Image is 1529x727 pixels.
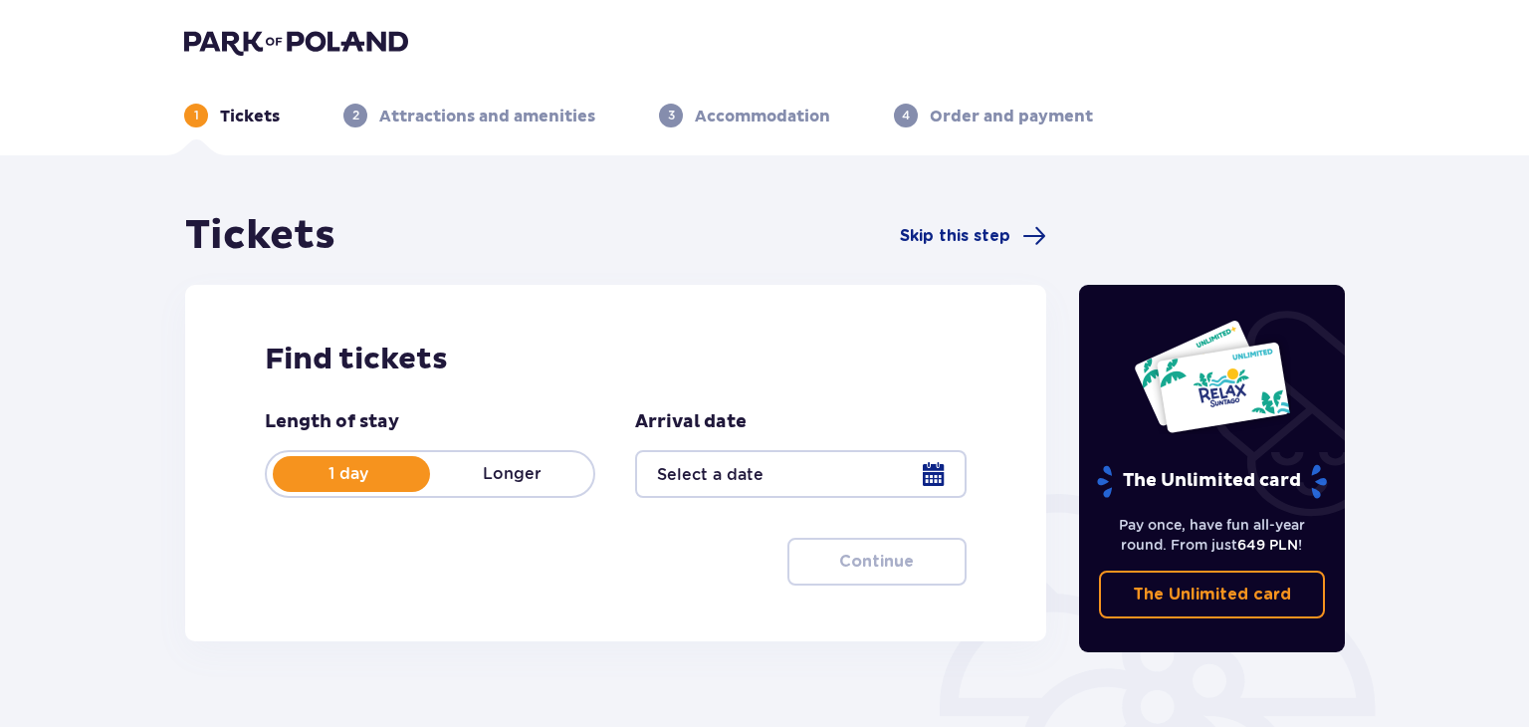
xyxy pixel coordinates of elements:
button: Continue [787,538,967,586]
p: Attractions and amenities [379,106,595,127]
p: Longer [430,463,593,485]
p: The Unlimited card [1133,584,1291,606]
div: 2Attractions and amenities [343,104,595,127]
p: Order and payment [930,106,1093,127]
span: 649 PLN [1237,537,1298,553]
div: 1Tickets [184,104,280,127]
div: 3Accommodation [659,104,830,127]
a: Skip this step [900,224,1046,248]
p: 1 [194,107,199,124]
h1: Tickets [185,211,335,261]
p: Length of stay [265,410,399,434]
a: The Unlimited card [1099,571,1326,618]
p: 4 [902,107,910,124]
p: 2 [352,107,359,124]
p: 3 [668,107,675,124]
p: Accommodation [695,106,830,127]
span: Skip this step [900,225,1010,247]
p: 1 day [267,463,430,485]
div: 4Order and payment [894,104,1093,127]
img: Two entry cards to Suntago with the word 'UNLIMITED RELAX', featuring a white background with tro... [1133,319,1291,434]
h2: Find tickets [265,341,967,378]
p: Pay once, have fun all-year round. From just ! [1099,515,1326,555]
p: Continue [839,551,914,573]
p: The Unlimited card [1095,464,1329,499]
img: Park of Poland logo [184,28,408,56]
p: Arrival date [635,410,747,434]
p: Tickets [220,106,280,127]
